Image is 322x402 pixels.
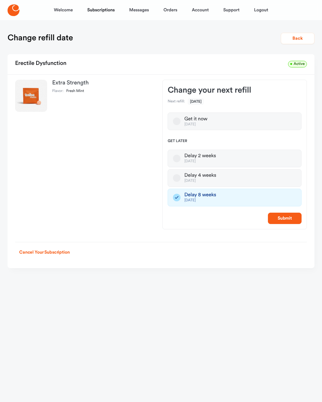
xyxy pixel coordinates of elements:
[15,58,66,69] h2: Erectile Dysfunction
[15,247,74,258] button: Cancel Your Subscription
[288,61,307,67] span: Active
[168,139,302,144] span: Get later
[173,174,180,182] button: Delay 4 weeks[DATE]
[15,80,47,112] img: Extra Strength
[87,3,115,18] a: Subscriptions
[281,33,314,44] button: Back
[184,122,207,127] div: [DATE]
[54,3,73,18] a: Welcome
[184,172,216,179] div: Delay 4 weeks
[184,179,216,183] div: [DATE]
[129,3,149,18] a: Messages
[254,3,268,18] a: Logout
[184,159,216,164] div: [DATE]
[268,213,302,224] button: Submit
[168,99,185,104] dt: Next refill:
[66,89,84,94] dd: Fresh Mint
[188,98,204,105] span: [DATE]
[52,89,64,94] dt: Flavor:
[223,3,240,18] a: Support
[164,3,177,18] a: Orders
[184,192,216,198] div: Delay 8 weeks
[8,33,73,43] h1: Change refill date
[184,116,207,122] div: Get it now
[184,153,216,159] div: Delay 2 weeks
[173,118,180,125] button: Get it now[DATE]
[173,194,180,201] button: Delay 8 weeks[DATE]
[173,155,180,162] button: Delay 2 weeks[DATE]
[168,85,302,95] h3: Change your next refill
[192,3,209,18] a: Account
[52,80,152,86] h3: Extra Strength
[184,198,216,203] div: [DATE]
